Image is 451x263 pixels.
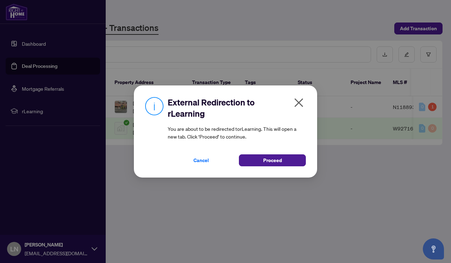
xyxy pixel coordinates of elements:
[293,97,304,108] span: close
[423,238,444,259] button: Open asap
[239,154,306,166] button: Proceed
[168,154,235,166] button: Cancel
[168,97,306,166] div: You are about to be redirected to rLearning . This will open a new tab. Click ‘Proceed’ to continue.
[193,155,209,166] span: Cancel
[145,97,163,115] img: Info Icon
[263,155,282,166] span: Proceed
[168,97,306,119] h2: External Redirection to rLearning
